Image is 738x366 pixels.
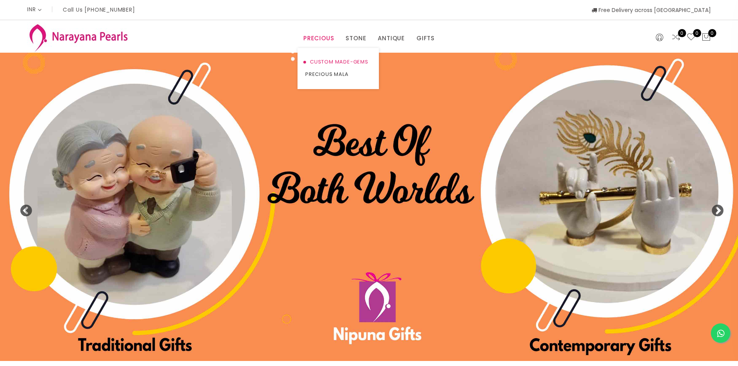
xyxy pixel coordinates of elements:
a: ANTIQUE [378,33,405,44]
button: Previous [19,204,27,212]
span: 0 [678,29,686,37]
a: GIFTS [416,33,435,44]
button: Next [711,204,719,212]
a: CUSTOM MADE-GEMS [305,56,371,68]
span: 0 [708,29,716,37]
span: 0 [693,29,701,37]
a: PRECIOUS MALA [305,68,371,81]
a: PRECIOUS [303,33,334,44]
span: Free Delivery across [GEOGRAPHIC_DATA] [592,6,711,14]
p: Call Us [PHONE_NUMBER] [63,7,135,12]
a: 0 [686,33,696,43]
button: 0 [702,33,711,43]
a: STONE [346,33,366,44]
a: 0 [671,33,681,43]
